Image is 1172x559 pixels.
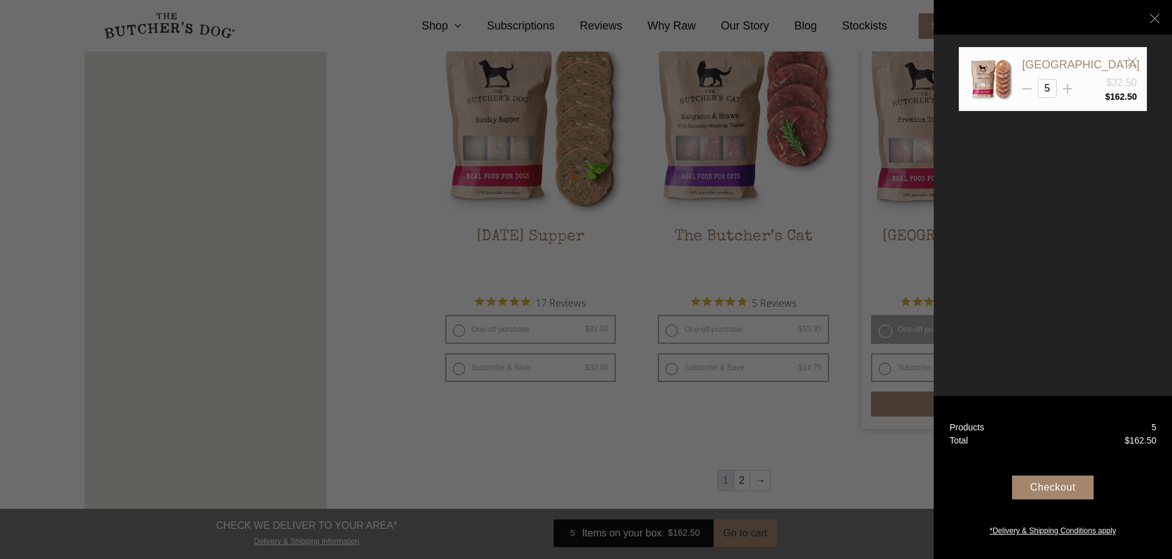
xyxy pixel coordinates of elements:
[934,396,1172,559] a: Products 5 Total $162.50 Checkout
[1151,421,1156,434] div: 5
[1106,75,1137,90] div: $32.50
[949,434,968,447] div: Total
[969,57,1013,101] img: Turkey
[1124,435,1129,445] span: $
[1105,92,1137,102] bdi: 162.50
[1105,92,1110,102] span: $
[1012,476,1094,499] div: Checkout
[934,522,1172,536] a: *Delivery & Shipping Conditions apply
[1022,58,1139,71] a: [GEOGRAPHIC_DATA]
[1124,435,1156,445] bdi: 162.50
[949,421,984,434] div: Products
